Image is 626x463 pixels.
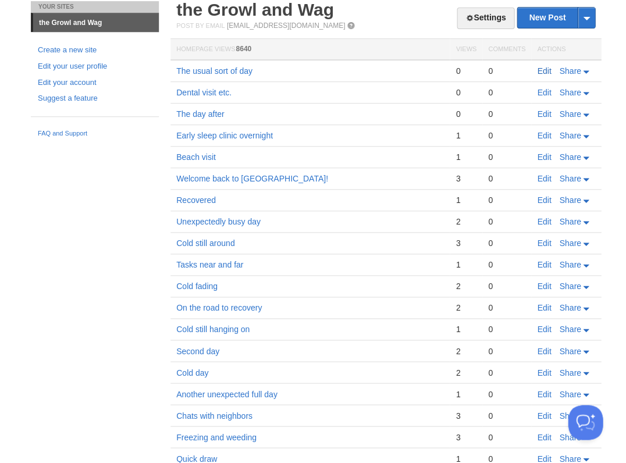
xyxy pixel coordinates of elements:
[176,88,232,97] a: Dental visit etc.
[488,130,525,141] div: 0
[176,109,225,119] a: The day after
[488,259,525,270] div: 0
[559,454,581,463] span: Share
[456,389,476,399] div: 1
[456,152,476,162] div: 1
[559,238,581,248] span: Share
[456,302,476,313] div: 2
[559,368,581,377] span: Share
[456,195,476,205] div: 1
[38,92,152,105] a: Suggest a feature
[176,66,252,76] a: The usual sort of day
[559,389,581,398] span: Share
[38,60,152,73] a: Edit your user profile
[537,454,551,463] a: Edit
[559,88,581,97] span: Share
[176,346,219,355] a: Second day
[488,173,525,184] div: 0
[31,1,159,13] li: Your Sites
[170,39,450,60] th: Homepage Views
[537,346,551,355] a: Edit
[559,260,581,269] span: Share
[456,259,476,270] div: 1
[517,8,595,28] a: New Post
[456,432,476,442] div: 3
[488,432,525,442] div: 0
[456,216,476,227] div: 2
[537,411,551,420] a: Edit
[559,66,581,76] span: Share
[38,129,152,139] a: FAQ and Support
[176,432,257,441] a: Freezing and weeding
[537,238,551,248] a: Edit
[537,195,551,205] a: Edit
[176,411,252,420] a: Chats with neighbors
[38,77,152,89] a: Edit your account
[559,411,581,420] span: Share
[33,13,159,32] a: the Growl and Wag
[488,66,525,76] div: 0
[537,303,551,312] a: Edit
[488,152,525,162] div: 0
[559,282,581,291] span: Share
[488,216,525,227] div: 0
[456,87,476,98] div: 0
[488,410,525,421] div: 0
[488,195,525,205] div: 0
[559,303,581,312] span: Share
[456,281,476,291] div: 2
[537,389,551,398] a: Edit
[537,368,551,377] a: Edit
[559,432,581,441] span: Share
[537,88,551,97] a: Edit
[531,39,601,60] th: Actions
[537,66,551,76] a: Edit
[176,217,261,226] a: Unexpectedly busy day
[450,39,482,60] th: Views
[559,195,581,205] span: Share
[559,131,581,140] span: Share
[488,109,525,119] div: 0
[456,346,476,356] div: 2
[176,303,262,312] a: On the road to recovery
[176,454,217,463] a: Quick draw
[559,346,581,355] span: Share
[568,405,603,440] iframe: Help Scout Beacon - Open
[456,173,476,184] div: 3
[559,174,581,183] span: Share
[488,281,525,291] div: 0
[482,39,531,60] th: Comments
[456,367,476,377] div: 2
[456,324,476,334] div: 1
[176,260,243,269] a: Tasks near and far
[456,130,476,141] div: 1
[559,109,581,119] span: Share
[176,368,208,377] a: Cold day
[488,346,525,356] div: 0
[236,45,251,53] span: 8640
[176,131,273,140] a: Early sleep clinic overnight
[456,109,476,119] div: 0
[537,260,551,269] a: Edit
[456,66,476,76] div: 0
[488,238,525,248] div: 0
[176,195,216,205] a: Recovered
[537,217,551,226] a: Edit
[488,302,525,313] div: 0
[176,22,225,29] span: Post by Email
[537,282,551,291] a: Edit
[176,152,216,162] a: Beach visit
[559,152,581,162] span: Share
[537,131,551,140] a: Edit
[456,410,476,421] div: 3
[176,325,250,334] a: Cold still hanging on
[38,44,152,56] a: Create a new site
[176,174,328,183] a: Welcome back to [GEOGRAPHIC_DATA]!
[559,325,581,334] span: Share
[176,238,234,248] a: Cold still around
[488,324,525,334] div: 0
[456,238,476,248] div: 3
[488,389,525,399] div: 0
[537,325,551,334] a: Edit
[537,174,551,183] a: Edit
